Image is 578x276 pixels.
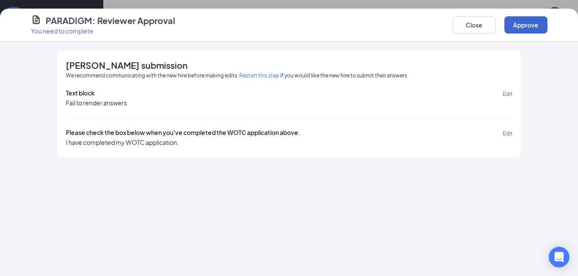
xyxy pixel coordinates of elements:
[239,71,279,80] button: Restart this step
[503,128,513,138] button: Edit
[46,15,175,27] h4: PARADIGM: Reviewer Approval
[66,89,95,98] span: Text block
[31,27,175,35] p: You need to complete
[66,61,188,70] span: [PERSON_NAME] submission
[66,71,407,80] span: We recommend communicating with the new hire before making edits. if you would like the new hire ...
[31,15,41,25] svg: CustomFormIcon
[503,89,513,98] button: Edit
[66,128,300,138] span: Please check the box below when you've completed the WOTC application above.
[66,98,127,107] div: Fail to render answers
[503,91,513,97] span: Edit
[549,247,569,267] div: Open Intercom Messenger
[66,138,179,147] span: I have completed my WOTC application.
[503,130,513,137] span: Edit
[504,16,547,34] button: Approve
[453,16,496,34] button: Close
